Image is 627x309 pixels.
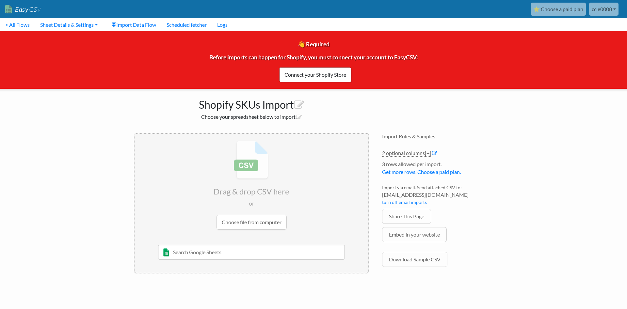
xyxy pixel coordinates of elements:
[5,3,41,16] a: EasyCSV
[212,18,233,31] a: Logs
[382,227,447,242] a: Embed in your website
[382,169,461,175] a: Get more rows. Choose a paid plan.
[382,199,427,205] a: turn off email imports
[35,18,103,31] a: Sheet Details & Settings
[382,252,447,267] a: Download Sample CSV
[531,3,586,16] a: ⭐ Choose a paid plan
[382,209,431,224] a: Share This Page
[209,41,418,76] span: 👋 Required Before imports can happen for Shopify, you must connect your account to EasyCSV:
[134,114,369,120] h2: Choose your spreadsheet below to import.
[589,3,619,16] a: ccie0008
[279,67,351,82] a: Connect your Shopify Store
[382,133,493,139] h4: Import Rules & Samples
[28,5,41,13] span: CSV
[161,18,212,31] a: Scheduled fetcher
[425,150,431,156] span: [+]
[382,184,493,209] li: Import via email. Send attached CSV to:
[382,160,493,179] li: 3 rows allowed per import.
[382,150,431,157] a: 2 optional columns[+]
[106,18,161,31] a: Import Data Flow
[134,95,369,111] h1: Shopify SKUs Import
[382,191,493,199] span: [EMAIL_ADDRESS][DOMAIN_NAME]
[158,245,345,260] input: Search Google Sheets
